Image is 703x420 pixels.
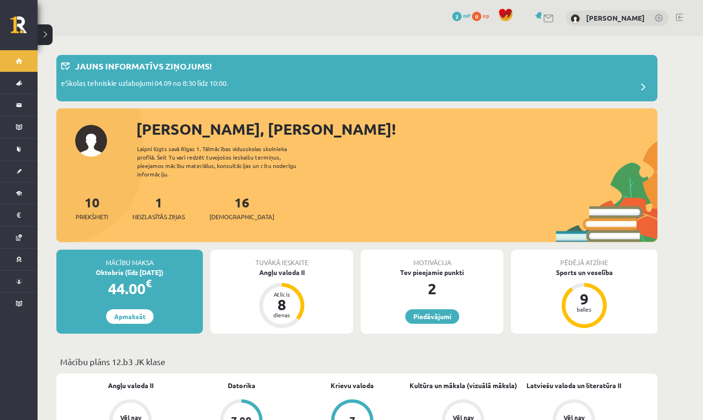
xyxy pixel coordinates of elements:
div: Oktobris (līdz [DATE]) [56,267,203,277]
div: Mācību maksa [56,250,203,267]
span: mP [463,12,471,19]
div: Sports un veselība [511,267,657,277]
p: Mācību plāns 12.b3 JK klase [60,355,654,368]
a: Krievu valoda [331,381,374,390]
span: Priekšmeti [76,212,108,221]
div: Motivācija [361,250,503,267]
span: € [146,276,152,290]
p: Jauns informatīvs ziņojums! [75,60,212,72]
a: [PERSON_NAME] [586,13,645,23]
a: 2 mP [452,12,471,19]
div: Laipni lūgts savā Rīgas 1. Tālmācības vidusskolas skolnieka profilā. Šeit Tu vari redzēt tuvojošo... [137,145,313,178]
div: Pēdējā atzīme [511,250,657,267]
a: Datorika [228,381,255,390]
a: Apmaksāt [106,309,154,324]
a: Rīgas 1. Tālmācības vidusskola [10,16,38,40]
a: Angļu valoda II [108,381,154,390]
a: Angļu valoda II Atlicis 8 dienas [210,267,353,329]
span: 0 [472,12,481,21]
a: 0 xp [472,12,494,19]
a: 10Priekšmeti [76,194,108,221]
div: balles [570,306,598,312]
img: Patriks Pīrs [571,14,580,23]
div: 2 [361,277,503,300]
span: [DEMOGRAPHIC_DATA] [209,212,274,221]
div: dienas [268,312,296,318]
a: 16[DEMOGRAPHIC_DATA] [209,194,274,221]
a: Jauns informatīvs ziņojums! eSkolas tehniskie uzlabojumi 04.09 no 8:30 līdz 10:00. [61,60,653,97]
a: Kultūra un māksla (vizuālā māksla) [409,381,517,390]
a: Latviešu valoda un literatūra II [526,381,621,390]
div: Angļu valoda II [210,267,353,277]
a: Piedāvājumi [405,309,459,324]
div: 8 [268,297,296,312]
span: 2 [452,12,462,21]
div: [PERSON_NAME], [PERSON_NAME]! [136,118,657,140]
a: Sports un veselība 9 balles [511,267,657,329]
div: 44.00 [56,277,203,300]
span: xp [483,12,489,19]
a: 1Neizlasītās ziņas [132,194,185,221]
span: Neizlasītās ziņas [132,212,185,221]
div: 9 [570,291,598,306]
div: Atlicis [268,291,296,297]
div: Tev pieejamie punkti [361,267,503,277]
p: eSkolas tehniskie uzlabojumi 04.09 no 8:30 līdz 10:00. [61,78,228,91]
div: Tuvākā ieskaite [210,250,353,267]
